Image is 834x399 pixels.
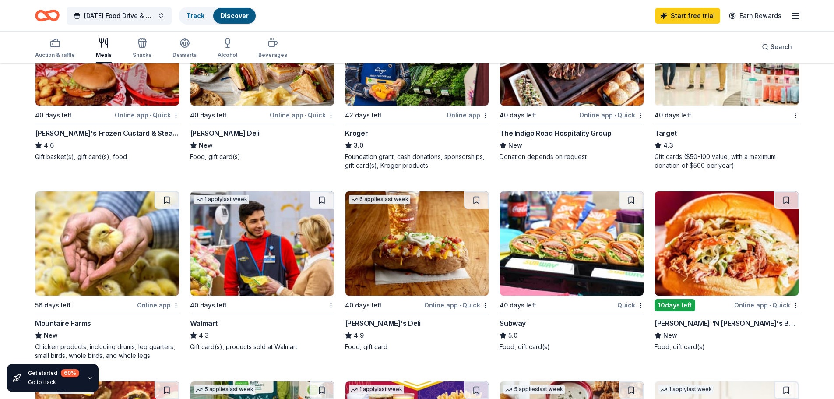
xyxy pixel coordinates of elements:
[508,140,522,151] span: New
[345,110,382,120] div: 42 days left
[345,1,489,170] a: Image for Kroger2 applieslast week42 days leftOnline appKroger3.0Foundation grant, cash donations...
[349,385,404,394] div: 1 apply last week
[220,12,249,19] a: Discover
[614,112,616,119] span: •
[44,140,54,151] span: 4.6
[190,110,227,120] div: 40 days left
[190,128,260,138] div: [PERSON_NAME] Deli
[194,195,249,204] div: 1 apply last week
[137,300,179,311] div: Online app
[199,330,209,341] span: 4.3
[500,191,644,351] a: Image for Subway40 days leftQuickSubway5.0Food, gift card(s)
[84,11,154,21] span: [DATE] Food Drive & Turkey Giveaway
[734,300,799,311] div: Online app Quick
[617,300,644,311] div: Quick
[655,152,799,170] div: Gift cards ($50-100 value, with a maximum donation of $500 per year)
[35,128,179,138] div: [PERSON_NAME]'s Frozen Custard & Steakburgers
[500,152,644,161] div: Donation depends on request
[44,330,58,341] span: New
[345,191,489,351] a: Image for Jason's Deli6 applieslast week40 days leftOnline app•Quick[PERSON_NAME]'s Deli4.9Food, ...
[35,152,179,161] div: Gift basket(s), gift card(s), food
[655,1,799,170] a: Image for Target3 applieslast week40 days leftTarget4.3Gift cards ($50-100 value, with a maximum ...
[447,109,489,120] div: Online app
[769,302,771,309] span: •
[190,152,334,161] div: Food, gift card(s)
[655,343,799,351] div: Food, gift card(s)
[35,191,179,296] img: Image for Mountaire Farms
[190,343,334,351] div: Gift card(s), products sold at Walmart
[579,109,644,120] div: Online app Quick
[190,191,334,351] a: Image for Walmart1 applylast week40 days leftWalmart4.3Gift card(s), products sold at Walmart
[35,318,91,328] div: Mountaire Farms
[500,191,644,296] img: Image for Subway
[190,318,218,328] div: Walmart
[655,191,799,351] a: Image for Jim 'N Nick's BBQ Restaurant10days leftOnline app•Quick[PERSON_NAME] 'N [PERSON_NAME]'s...
[508,330,517,341] span: 5.0
[345,343,489,351] div: Food, gift card
[500,110,536,120] div: 40 days left
[35,110,72,120] div: 40 days left
[503,385,565,394] div: 5 applies last week
[187,12,204,19] a: Track
[172,52,197,59] div: Desserts
[258,52,287,59] div: Beverages
[345,152,489,170] div: Foundation grant, cash donations, sponsorships, gift card(s), Kroger products
[218,52,237,59] div: Alcohol
[305,112,306,119] span: •
[172,34,197,63] button: Desserts
[655,191,799,296] img: Image for Jim 'N Nick's BBQ Restaurant
[500,1,644,161] a: Image for The Indigo Road Hospitality Group3 applieslast week40 days leftOnline app•QuickThe Indi...
[345,318,421,328] div: [PERSON_NAME]'s Deli
[199,140,213,151] span: New
[258,34,287,63] button: Beverages
[61,369,79,377] div: 60 %
[35,191,179,360] a: Image for Mountaire Farms56 days leftOnline appMountaire FarmsNewChicken products, including drum...
[179,7,257,25] button: TrackDiscover
[35,300,71,311] div: 56 days left
[150,112,151,119] span: •
[96,34,112,63] button: Meals
[655,318,799,328] div: [PERSON_NAME] 'N [PERSON_NAME]'s BBQ Restaurant
[35,5,60,26] a: Home
[500,318,526,328] div: Subway
[28,369,79,377] div: Get started
[459,302,461,309] span: •
[500,128,611,138] div: The Indigo Road Hospitality Group
[190,191,334,296] img: Image for Walmart
[345,191,489,296] img: Image for Jason's Deli
[655,299,695,311] div: 10 days left
[96,52,112,59] div: Meals
[133,34,151,63] button: Snacks
[771,42,792,52] span: Search
[35,52,75,59] div: Auction & raffle
[755,38,799,56] button: Search
[655,110,691,120] div: 40 days left
[190,1,334,161] a: Image for McAlister's Deli12 applieslast week40 days leftOnline app•Quick[PERSON_NAME] DeliNewFoo...
[270,109,334,120] div: Online app Quick
[500,343,644,351] div: Food, gift card(s)
[345,300,382,311] div: 40 days left
[663,330,677,341] span: New
[349,195,410,204] div: 6 applies last week
[35,343,179,360] div: Chicken products, including drums, leg quarters, small birds, whole birds, and whole legs
[655,128,677,138] div: Target
[658,385,714,394] div: 1 apply last week
[663,140,673,151] span: 4.3
[194,385,255,394] div: 5 applies last week
[115,109,179,120] div: Online app Quick
[35,1,179,161] a: Image for Freddy's Frozen Custard & Steakburgers14 applieslast week40 days leftOnline app•Quick[P...
[67,7,172,25] button: [DATE] Food Drive & Turkey Giveaway
[218,34,237,63] button: Alcohol
[724,8,787,24] a: Earn Rewards
[35,34,75,63] button: Auction & raffle
[354,140,363,151] span: 3.0
[424,300,489,311] div: Online app Quick
[133,52,151,59] div: Snacks
[190,300,227,311] div: 40 days left
[345,128,368,138] div: Kroger
[354,330,364,341] span: 4.9
[28,379,79,386] div: Go to track
[500,300,536,311] div: 40 days left
[655,8,720,24] a: Start free trial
